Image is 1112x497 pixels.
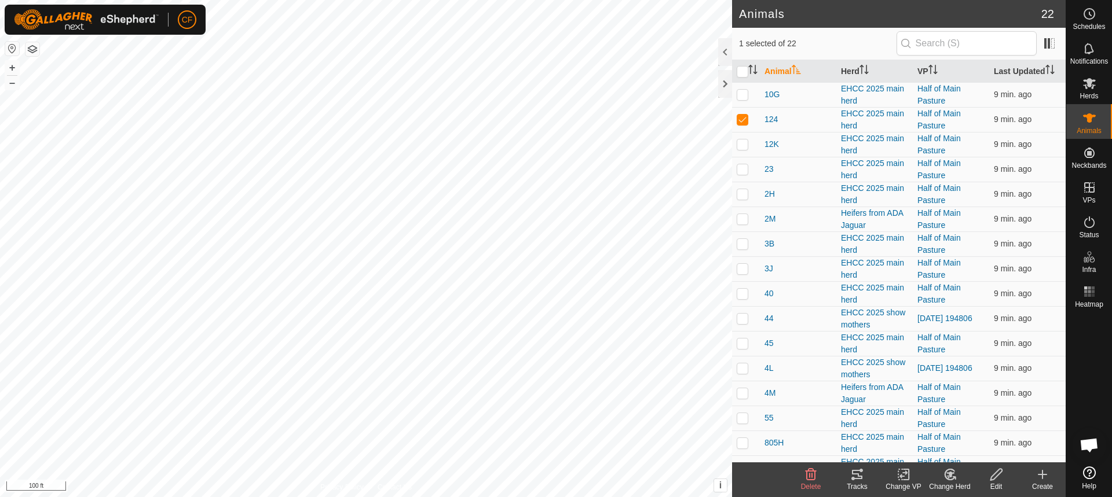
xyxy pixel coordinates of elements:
span: Sep 10, 2025, 8:02 AM [994,239,1031,248]
a: Half of Main Pasture [917,183,961,205]
span: Herds [1080,93,1098,100]
a: Half of Main Pasture [917,84,961,105]
div: EHCC 2025 show mothers [841,307,908,331]
a: Half of Main Pasture [917,407,961,429]
a: Half of Main Pasture [917,258,961,279]
span: 55 [765,412,774,424]
span: 44 [765,312,774,325]
div: Open chat [1072,428,1107,462]
th: Animal [760,60,836,83]
div: EHCC 2025 main herd [841,431,908,455]
h2: Animals [739,7,1041,21]
span: CF [182,14,193,26]
a: Half of Main Pasture [917,457,961,478]
a: Half of Main Pasture [917,432,961,454]
span: Infra [1082,266,1096,273]
span: 4M [765,387,776,399]
button: Map Layers [25,42,39,56]
a: Half of Main Pasture [917,233,961,255]
a: Contact Us [378,482,412,492]
div: EHCC 2025 main herd [841,108,908,132]
span: Animals [1077,127,1102,134]
span: 8G [765,462,776,474]
span: Notifications [1070,58,1108,65]
span: 23 [765,163,774,175]
span: Sep 10, 2025, 8:02 AM [994,264,1031,273]
div: Heifers from ADA Jaguar [841,207,908,231]
button: + [5,61,19,75]
span: Sep 10, 2025, 8:03 AM [994,338,1031,348]
span: 40 [765,288,774,300]
div: EHCC 2025 main herd [841,257,908,281]
span: Sep 10, 2025, 8:02 AM [994,289,1031,298]
span: Delete [801,483,821,491]
div: EHCC 2025 main herd [841,332,908,356]
span: 805H [765,437,784,449]
div: EHCC 2025 main herd [841,157,908,182]
a: [DATE] 194806 [917,314,972,323]
span: Sep 10, 2025, 8:03 AM [994,115,1031,124]
span: Sep 10, 2025, 8:02 AM [994,413,1031,422]
span: 124 [765,113,778,126]
span: 45 [765,337,774,349]
div: EHCC 2025 show mothers [841,356,908,381]
span: Sep 10, 2025, 8:02 AM [994,438,1031,447]
span: Sep 10, 2025, 8:02 AM [994,139,1031,149]
span: 4L [765,362,774,374]
span: Help [1082,483,1096,489]
button: – [5,76,19,90]
span: Status [1079,231,1099,238]
a: Half of Main Pasture [917,134,961,155]
p-sorticon: Activate to sort [928,67,938,76]
span: 3J [765,263,773,275]
img: Gallagher Logo [14,9,159,30]
a: Privacy Policy [320,482,364,492]
span: 1 selected of 22 [739,38,897,50]
div: Tracks [834,481,880,492]
span: 2M [765,213,776,225]
button: Reset Map [5,42,19,56]
span: Sep 10, 2025, 8:02 AM [994,314,1031,323]
span: i [719,480,722,490]
div: EHCC 2025 main herd [841,182,908,207]
div: EHCC 2025 main herd [841,282,908,306]
p-sorticon: Activate to sort [1045,67,1055,76]
div: EHCC 2025 main herd [841,456,908,480]
span: 10G [765,89,780,101]
span: VPs [1082,197,1095,204]
span: Sep 10, 2025, 8:02 AM [994,363,1031,373]
a: Half of Main Pasture [917,109,961,130]
a: Half of Main Pasture [917,159,961,180]
span: Neckbands [1071,162,1106,169]
th: VP [913,60,989,83]
span: 2H [765,188,775,200]
input: Search (S) [897,31,1037,56]
span: Sep 10, 2025, 8:02 AM [994,214,1031,223]
a: Half of Main Pasture [917,382,961,404]
span: Sep 10, 2025, 8:02 AM [994,164,1031,174]
p-sorticon: Activate to sort [792,67,801,76]
a: Half of Main Pasture [917,333,961,354]
span: Heatmap [1075,301,1103,308]
span: Sep 10, 2025, 8:02 AM [994,189,1031,198]
div: EHCC 2025 main herd [841,232,908,256]
span: 3B [765,238,774,250]
span: Sep 10, 2025, 8:02 AM [994,90,1031,99]
span: Schedules [1073,23,1105,30]
p-sorticon: Activate to sort [748,67,758,76]
a: Half of Main Pasture [917,283,961,304]
span: 12K [765,138,779,150]
div: EHCC 2025 main herd [841,83,908,107]
div: Change Herd [927,481,973,492]
button: i [714,479,727,492]
div: Heifers from ADA Jaguar [841,381,908,406]
a: Help [1066,462,1112,494]
p-sorticon: Activate to sort [859,67,869,76]
a: [DATE] 194806 [917,363,972,373]
div: Change VP [880,481,927,492]
div: EHCC 2025 main herd [841,132,908,157]
span: 22 [1041,5,1054,23]
th: Last Updated [989,60,1066,83]
div: Create [1019,481,1066,492]
div: Edit [973,481,1019,492]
